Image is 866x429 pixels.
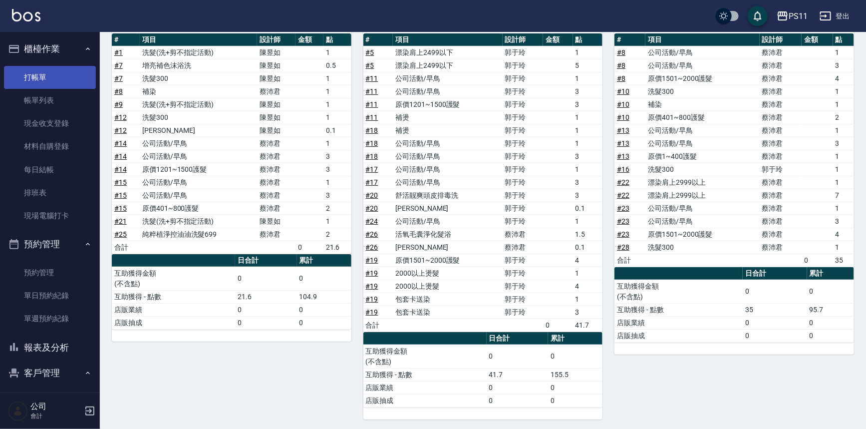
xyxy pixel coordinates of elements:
[503,150,544,163] td: 郭于玲
[366,204,378,212] a: #20
[833,163,854,176] td: 1
[393,215,502,228] td: 公司活動/早鳥
[4,284,96,307] a: 單日預約紀錄
[573,228,603,241] td: 1.5
[760,85,802,98] td: 蔡沛君
[363,319,393,332] td: 合計
[645,202,759,215] td: 公司活動/早鳥
[503,46,544,59] td: 郭于玲
[140,202,257,215] td: 原價401~800護髮
[366,61,374,69] a: #5
[614,254,645,267] td: 合計
[573,176,603,189] td: 3
[503,241,544,254] td: 蔡沛君
[114,165,127,173] a: #14
[743,316,807,329] td: 0
[760,137,802,150] td: 蔡沛君
[833,254,854,267] td: 35
[323,150,351,163] td: 3
[617,61,625,69] a: #8
[503,280,544,293] td: 郭于玲
[114,74,123,82] a: #7
[114,178,127,186] a: #15
[140,215,257,228] td: 洗髮(洗+剪不指定活動)
[393,280,502,293] td: 2000以上燙髮
[366,230,378,238] a: #26
[760,150,802,163] td: 蔡沛君
[573,319,603,332] td: 41.7
[114,87,123,95] a: #8
[114,126,127,134] a: #12
[503,137,544,150] td: 郭于玲
[366,100,378,108] a: #11
[112,241,140,254] td: 合計
[833,124,854,137] td: 1
[760,72,802,85] td: 蔡沛君
[393,293,502,306] td: 包套卡送染
[257,85,295,98] td: 蔡沛君
[297,316,351,329] td: 0
[760,33,802,46] th: 設計師
[366,74,378,82] a: #11
[366,48,374,56] a: #5
[503,72,544,85] td: 郭于玲
[393,189,502,202] td: 舒活靓爽頭皮排毒洗
[833,72,854,85] td: 4
[30,402,81,412] h5: 公司
[4,158,96,181] a: 每日結帳
[114,61,123,69] a: #7
[323,163,351,176] td: 3
[4,36,96,62] button: 櫃檯作業
[295,241,323,254] td: 0
[833,98,854,111] td: 1
[617,48,625,56] a: #8
[235,303,297,316] td: 0
[645,33,759,46] th: 項目
[393,46,502,59] td: 漂染肩上2499以下
[807,329,854,342] td: 0
[140,124,257,137] td: [PERSON_NAME]
[573,150,603,163] td: 3
[617,191,629,199] a: #22
[573,85,603,98] td: 3
[323,33,351,46] th: 點
[323,111,351,124] td: 1
[257,72,295,85] td: 陳昱如
[833,241,854,254] td: 1
[573,280,603,293] td: 4
[617,217,629,225] a: #23
[487,332,549,345] th: 日合計
[573,33,603,46] th: 點
[760,202,802,215] td: 蔡沛君
[393,137,502,150] td: 公司活動/早鳥
[393,267,502,280] td: 2000以上燙髮
[235,267,297,290] td: 0
[363,33,393,46] th: #
[323,215,351,228] td: 1
[802,254,833,267] td: 0
[503,163,544,176] td: 郭于玲
[363,33,603,332] table: a dense table
[645,215,759,228] td: 公司活動/早鳥
[114,113,127,121] a: #12
[573,46,603,59] td: 1
[393,33,502,46] th: 項目
[503,228,544,241] td: 蔡沛君
[548,381,602,394] td: 0
[645,98,759,111] td: 補染
[140,137,257,150] td: 公司活動/早鳥
[112,254,351,330] table: a dense table
[366,139,378,147] a: #18
[140,176,257,189] td: 公司活動/早鳥
[645,137,759,150] td: 公司活動/早鳥
[760,111,802,124] td: 蔡沛君
[366,126,378,134] a: #18
[573,59,603,72] td: 5
[393,72,502,85] td: 公司活動/早鳥
[366,152,378,160] a: #18
[645,176,759,189] td: 漂染肩上2999以上
[114,152,127,160] a: #14
[366,269,378,277] a: #19
[816,7,854,25] button: 登出
[645,124,759,137] td: 公司活動/早鳥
